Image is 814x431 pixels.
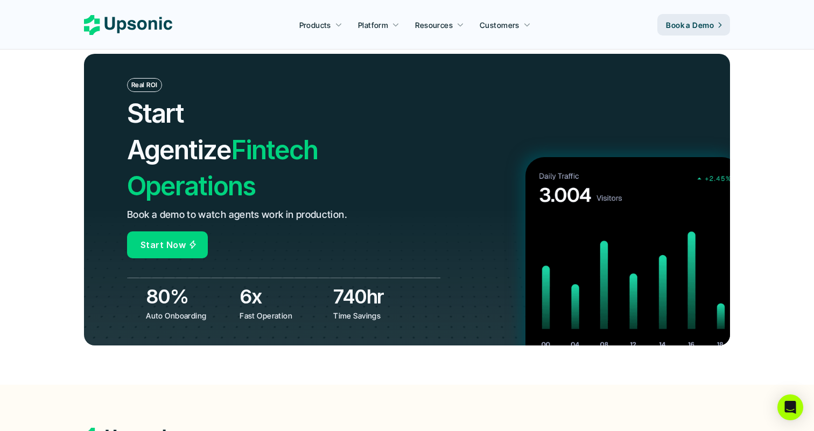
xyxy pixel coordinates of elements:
[480,19,520,31] p: Customers
[131,81,158,89] p: Real ROI
[666,19,714,31] p: Book a Demo
[293,15,349,34] a: Products
[141,237,186,253] p: Start Now
[333,310,419,321] p: Time Savings
[415,19,453,31] p: Resources
[240,283,328,310] h3: 6x
[146,310,231,321] p: Auto Onboarding
[657,14,730,36] a: Book a Demo
[146,283,234,310] h3: 80%
[777,394,803,420] div: Open Intercom Messenger
[240,310,325,321] p: Fast Operation
[333,283,422,310] h3: 740hr
[299,19,331,31] p: Products
[358,19,388,31] p: Platform
[127,95,378,204] h2: Fintech Operations
[127,97,231,165] span: Start Agentize
[127,207,347,223] p: Book a demo to watch agents work in production.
